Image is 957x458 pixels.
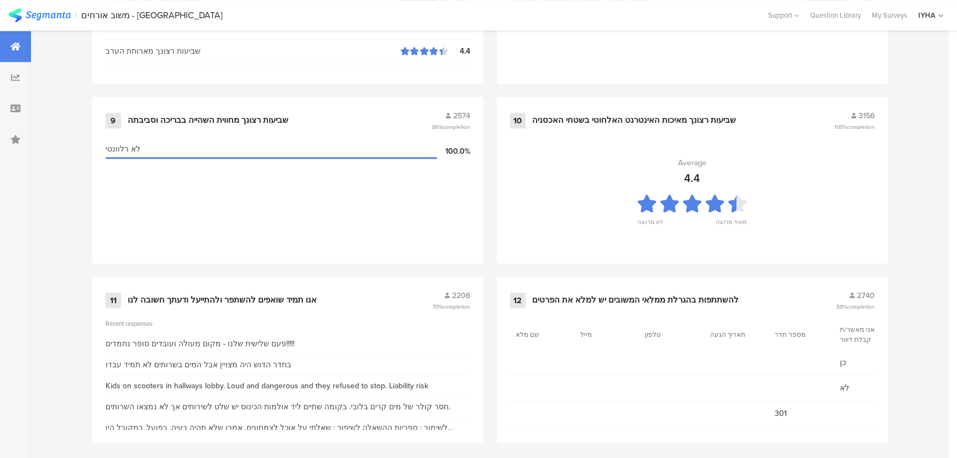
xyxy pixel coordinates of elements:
[510,293,525,308] div: 12
[775,330,824,340] section: מספר חדר
[840,357,893,368] span: כן
[452,290,470,301] span: 2206
[106,293,121,308] div: 11
[645,330,695,340] section: טלפון
[106,338,295,350] div: פעם שלישית שלנו - מקום מעולה ועובדים סופר נחמדים!!!!!
[768,7,799,24] div: Support
[847,123,875,131] span: completion
[918,10,935,20] div: IYHA
[443,123,470,131] span: completion
[532,295,739,306] div: להשתתפות בהגרלת ממלאי המשובים יש למלא את הפרטים
[678,157,707,169] div: Average
[638,217,663,233] div: לא מרוצה
[75,9,77,22] div: |
[106,113,121,128] div: 9
[437,145,470,157] div: 100.0%
[857,290,875,301] span: 2740
[128,295,317,306] div: אנו תמיד שואפים להשתפר ולהתייעל ודעתך חשובה לנו
[804,10,866,20] a: Question Library
[106,319,470,328] div: Recent responses
[8,8,71,22] img: segmanta logo
[106,359,291,371] div: בחדר הדוש היה מצויין אבל המים בשרותים לא תמיד עבדו
[580,330,630,340] section: מייל
[432,123,470,131] span: 86%
[532,115,736,126] div: שביעות רצונך מאיכות האינטרנט האלחוטי בשטחי האכסניה
[128,115,288,126] div: שביעות רצונך מחווית השהייה בבריכה וסביבתה
[448,45,470,57] div: 4.4
[716,217,746,233] div: מאוד מרוצה
[840,325,890,345] section: אני מאשר/ת קבלת דיוור
[510,113,525,128] div: 10
[106,143,140,155] span: לא רלוונטי
[847,303,875,311] span: completion
[834,123,875,131] span: 100%
[106,422,470,434] div: לשימור : ספריות ההשאלה לשיפור : שאלתי על אוכל לצמחונים. אמרו שלא תהיה בעיה. בפועל, כמקובל היו תוס...
[106,401,450,413] div: חסר קולר של מים קרים בלובי. בקומה שתיים ליד אולמות הכינוס יש שלט לשירותים אך לא נמצאו השרותים.
[859,110,875,122] span: 3156
[443,303,470,311] span: completion
[710,330,760,340] section: תאריך הגעה
[775,408,828,419] span: 301
[453,110,470,122] span: 2574
[106,380,428,392] div: Kids on scooters in hallways lobby. Loud and dangerous and they refused to stop. Liability risk
[837,303,875,311] span: 88%
[516,330,565,340] section: שם מלא
[433,303,470,311] span: 70%
[840,382,893,394] span: לא
[81,10,223,20] div: משוב אורחים - [GEOGRAPHIC_DATA]
[106,45,401,57] div: שביעות רצונך מארוחת הערב
[684,170,700,186] div: 4.4
[866,10,913,20] a: My Surveys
